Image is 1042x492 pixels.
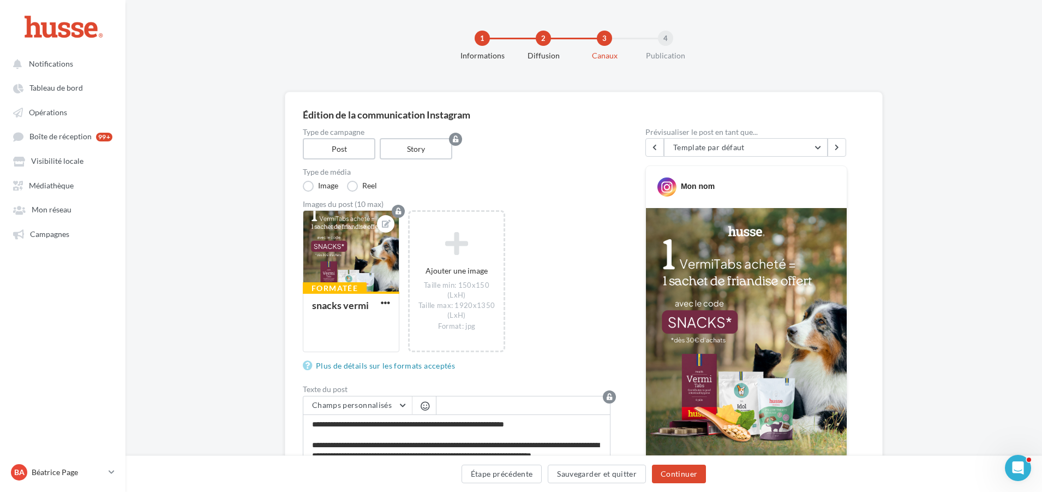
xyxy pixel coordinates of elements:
button: Sauvegarder et quitter [548,465,646,483]
a: Ba Béatrice Page [9,462,117,483]
a: Visibilité locale [7,151,119,170]
label: Story [380,138,452,159]
div: Formatée [303,282,367,294]
a: Boîte de réception 99+ [7,126,119,146]
span: Opérations [29,108,67,117]
button: Notifications [7,54,115,73]
div: 2 [536,31,551,46]
label: Post [303,138,375,159]
div: Mon nom [681,181,715,192]
span: Boîte de réception [29,132,92,141]
a: Mon réseau [7,199,119,219]
span: Template par défaut [673,143,745,152]
div: snacks vermi [312,299,369,311]
span: Visibilité locale [31,157,83,166]
div: 3 [597,31,612,46]
div: Diffusion [508,50,578,61]
div: 1 [475,31,490,46]
span: Campagnes [30,229,69,239]
button: Continuer [652,465,706,483]
button: Étape précédente [462,465,542,483]
div: 99+ [96,133,112,141]
span: Champs personnalisés [312,400,392,410]
a: Tableau de bord [7,78,119,97]
label: Type de campagne [303,128,610,136]
label: Type de média [303,168,610,176]
span: Ba [14,467,25,478]
span: Mon réseau [32,205,71,215]
span: Médiathèque [29,181,74,190]
label: Texte du post [303,386,610,393]
label: Reel [347,181,377,192]
iframe: Intercom live chat [1005,455,1031,481]
div: Prévisualiser le post en tant que... [645,128,847,136]
div: Informations [447,50,517,61]
div: Publication [631,50,700,61]
button: Template par défaut [664,138,828,157]
a: Opérations [7,102,119,122]
div: Édition de la communication Instagram [303,110,865,120]
div: Canaux [570,50,639,61]
div: 4 [658,31,673,46]
a: Plus de détails sur les formats acceptés [303,359,459,372]
button: Champs personnalisés [303,396,412,415]
span: Tableau de bord [29,84,83,93]
a: Campagnes [7,224,119,244]
p: Béatrice Page [32,467,104,478]
a: Médiathèque [7,175,119,195]
div: Images du post (10 max) [303,200,610,208]
span: Notifications [29,59,73,68]
label: Image [303,181,338,192]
